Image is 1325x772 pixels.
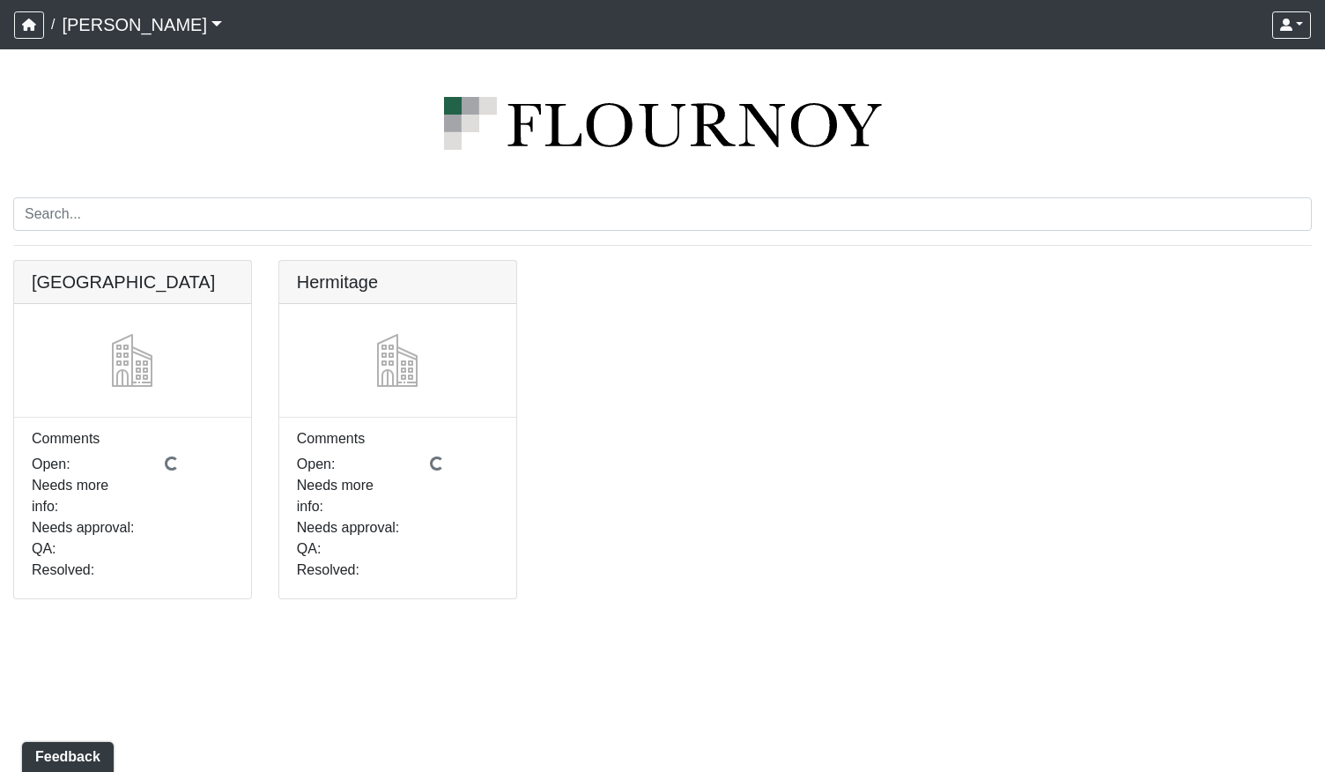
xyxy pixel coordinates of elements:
input: Search [13,197,1312,231]
a: [PERSON_NAME] [62,7,222,42]
img: logo [13,97,1312,150]
span: / [44,7,62,42]
iframe: Ybug feedback widget [13,737,117,772]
